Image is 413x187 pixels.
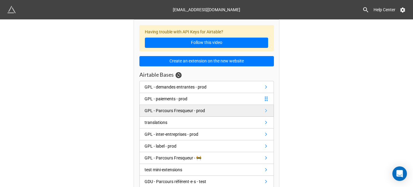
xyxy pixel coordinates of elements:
[145,131,198,138] div: GPL - inter-entreprises - prod
[369,4,400,15] a: Help Center
[139,93,274,105] a: GPL - paiements - prod
[145,95,187,102] div: GPL - paiements - prod
[139,56,274,66] button: Create an extension on the new website
[145,178,206,185] div: GDU - Parcours référent·e·s - test
[176,72,182,78] a: Sync Base Structure
[145,166,182,173] div: test mini-extensions
[145,38,268,48] a: Follow this video
[145,155,201,161] div: GPL - Parcours Fresqueur - 🚧
[139,81,274,93] a: GPL - demandes entrantes - prod
[145,107,205,114] div: GPL - Parcours Fresqueur - prod
[145,143,176,149] div: GPL - label - prod
[139,164,274,176] a: test mini-extensions
[7,5,16,14] img: miniextensions-icon.73ae0678.png
[173,4,240,15] div: [EMAIL_ADDRESS][DOMAIN_NAME]
[139,71,174,78] h3: Airtable Bases
[139,25,274,52] div: Having trouble with API Keys for Airtable?
[392,166,407,181] div: Open Intercom Messenger
[139,129,274,140] a: GPL - inter-entreprises - prod
[139,140,274,152] a: GPL - label - prod
[145,119,167,126] div: translations
[139,117,274,129] a: translations
[139,152,274,164] a: GPL - Parcours Fresqueur - 🚧
[145,84,206,90] div: GPL - demandes entrantes - prod
[139,105,274,117] a: GPL - Parcours Fresqueur - prod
